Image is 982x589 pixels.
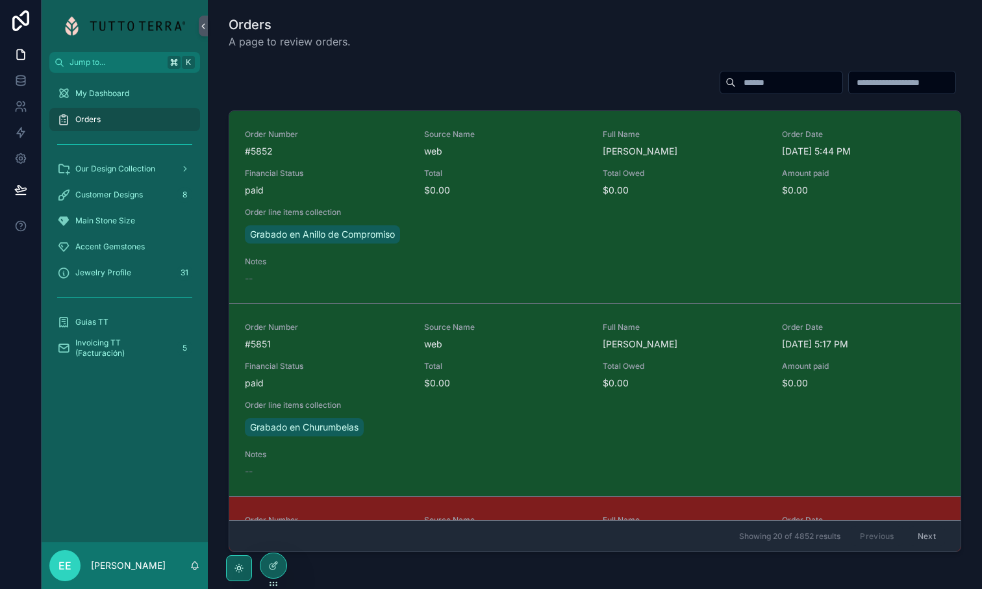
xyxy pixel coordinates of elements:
span: Grabado en Anillo de Compromiso [250,228,395,241]
span: -- [245,465,253,478]
span: Grabado en Churumbelas [250,421,359,434]
span: Order Number [245,515,409,525]
span: Invoicing TT (Facturación) [75,338,171,358]
button: Next [909,526,945,546]
a: Order Number#5852Source NamewebFull Name[PERSON_NAME]Order Date[DATE] 5:44 PMFinancial Statuspaid... [229,111,961,303]
span: Guias TT [75,317,108,327]
span: Order Date [782,515,946,525]
span: Order Date [782,322,946,332]
span: [PERSON_NAME] [603,338,766,351]
span: $0.00 [603,377,766,390]
img: App logo [64,16,185,36]
span: Source Name [424,515,588,525]
div: 5 [177,340,192,356]
a: Invoicing TT (Facturación)5 [49,336,200,360]
span: Total Owed [603,361,766,371]
span: web [424,338,588,351]
a: My Dashboard [49,82,200,105]
span: $0.00 [782,377,946,390]
span: -- [245,272,253,285]
span: Order Number [245,322,409,332]
span: Order line items collection [245,400,945,410]
a: Accent Gemstones [49,235,200,258]
a: Jewelry Profile31 [49,261,200,284]
span: Total [424,361,588,371]
span: Jump to... [69,57,162,68]
span: Total [424,168,588,179]
span: $0.00 [424,377,588,390]
span: EE [58,558,71,573]
span: Notes [245,449,409,460]
span: $0.00 [424,184,588,197]
span: Customer Designs [75,190,143,200]
span: [DATE] 5:17 PM [782,338,946,351]
p: [PERSON_NAME] [91,559,166,572]
span: [DATE] 5:44 PM [782,145,946,158]
span: Showing 20 of 4852 results [739,531,840,542]
span: Financial Status [245,168,409,179]
div: scrollable content [42,73,208,377]
span: #5852 [245,145,409,158]
h1: Orders [229,16,351,34]
span: Main Stone Size [75,216,135,226]
span: Notes [245,257,409,267]
span: Order Number [245,129,409,140]
div: 31 [177,265,192,281]
span: Amount paid [782,168,946,179]
a: Our Design Collection [49,157,200,181]
span: Order Date [782,129,946,140]
span: paid [245,377,409,390]
a: Order Number#5851Source NamewebFull Name[PERSON_NAME]Order Date[DATE] 5:17 PMFinancial Statuspaid... [229,303,961,496]
span: Full Name [603,322,766,332]
a: Grabado en Anillo de Compromiso [245,225,400,244]
span: [PERSON_NAME] [603,145,766,158]
span: Accent Gemstones [75,242,145,252]
span: #5851 [245,338,409,351]
button: Jump to...K [49,52,200,73]
span: Source Name [424,322,588,332]
span: Our Design Collection [75,164,155,174]
span: $0.00 [782,184,946,197]
span: Source Name [424,129,588,140]
a: Grabado en Churumbelas [245,418,364,436]
a: Orders [49,108,200,131]
span: Jewelry Profile [75,268,131,278]
span: A page to review orders. [229,34,351,49]
a: Main Stone Size [49,209,200,232]
span: Financial Status [245,361,409,371]
span: web [424,145,588,158]
span: Order line items collection [245,207,945,218]
span: Full Name [603,515,766,525]
span: My Dashboard [75,88,129,99]
span: Orders [75,114,101,125]
span: Full Name [603,129,766,140]
span: K [183,57,194,68]
a: Guias TT [49,310,200,334]
span: Amount paid [782,361,946,371]
span: Total Owed [603,168,766,179]
a: Customer Designs8 [49,183,200,207]
div: 8 [177,187,192,203]
span: paid [245,184,409,197]
span: $0.00 [603,184,766,197]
